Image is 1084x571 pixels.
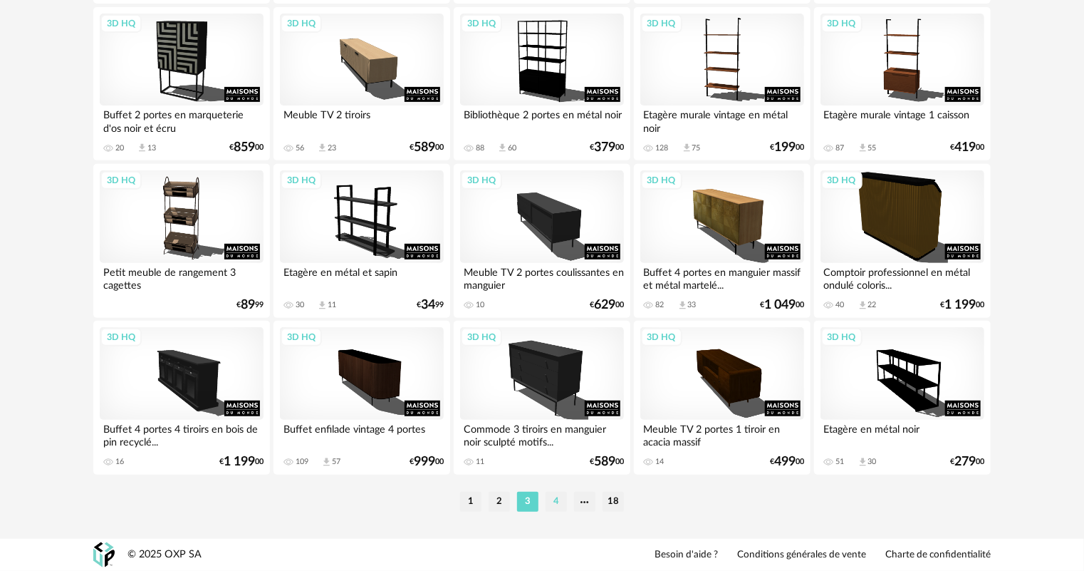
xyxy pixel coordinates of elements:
div: Petit meuble de rangement 3 cagettes [100,263,264,292]
span: 1 049 [764,300,796,310]
div: Etagère en métal noir [820,420,984,448]
div: 3D HQ [821,328,862,346]
div: € 00 [410,143,444,153]
span: 89 [241,300,255,310]
div: 3D HQ [641,328,682,346]
div: 55 [868,143,877,153]
span: Download icon [321,457,332,468]
span: Download icon [858,457,868,468]
span: 499 [774,457,796,467]
div: 40 [836,300,845,310]
div: 3D HQ [100,171,142,190]
div: Commode 3 tiroirs en manguier noir sculpté motifs... [460,420,624,448]
div: 10 [476,300,484,310]
span: Download icon [317,300,328,311]
div: € 00 [950,143,984,153]
div: € 99 [236,300,264,310]
div: 3D HQ [100,14,142,33]
div: 30 [868,457,877,467]
a: 3D HQ Etagère en métal noir 51 Download icon 30 €27900 [814,321,991,475]
div: € 00 [770,143,804,153]
div: Buffet 2 portes en marqueterie d'os noir et écru [100,106,264,134]
a: 3D HQ Meuble TV 2 portes coulissantes en manguier 10 €62900 [454,164,630,318]
li: 2 [489,492,510,512]
div: Etagère murale vintage 1 caisson [820,106,984,134]
div: Meuble TV 2 portes 1 tiroir en acacia massif [640,420,804,448]
span: 999 [414,457,435,467]
div: 3D HQ [281,171,322,190]
a: Conditions générales de vente [737,549,866,562]
span: 1 199 [224,457,255,467]
span: 589 [414,143,435,153]
div: 88 [476,143,484,153]
a: 3D HQ Buffet enfilade vintage 4 portes 109 Download icon 57 €99900 [273,321,450,475]
div: 3D HQ [641,171,682,190]
div: 14 [656,457,665,467]
span: Download icon [682,143,692,153]
a: 3D HQ Bibliothèque 2 portes en métal noir 88 Download icon 60 €37900 [454,7,630,161]
div: © 2025 OXP SA [127,548,202,562]
li: 3 [517,492,538,512]
span: Download icon [137,143,147,153]
a: 3D HQ Meuble TV 2 portes 1 tiroir en acacia massif 14 €49900 [634,321,811,475]
div: € 00 [950,457,984,467]
div: 3D HQ [461,328,502,346]
div: 57 [332,457,340,467]
span: Download icon [317,143,328,153]
div: € 00 [760,300,804,310]
span: Download icon [858,300,868,311]
div: 3D HQ [821,14,862,33]
div: € 00 [590,143,624,153]
div: Comptoir professionnel en métal ondulé coloris... [820,263,984,292]
div: € 00 [219,457,264,467]
span: Download icon [497,143,508,153]
div: 13 [147,143,156,153]
div: 20 [115,143,124,153]
li: 18 [603,492,624,512]
a: Besoin d'aide ? [655,549,718,562]
span: Download icon [677,300,688,311]
a: 3D HQ Buffet 4 portes 4 tiroirs en bois de pin recyclé... 16 €1 19900 [93,321,270,475]
a: 3D HQ Meuble TV 2 tiroirs 56 Download icon 23 €58900 [273,7,450,161]
div: 23 [328,143,336,153]
a: Charte de confidentialité [885,549,991,562]
div: 3D HQ [100,328,142,346]
a: 3D HQ Etagère en métal et sapin 30 Download icon 11 €3499 [273,164,450,318]
span: 379 [594,143,615,153]
span: 34 [421,300,435,310]
div: Meuble TV 2 tiroirs [280,106,444,134]
div: Etagère en métal et sapin [280,263,444,292]
span: 589 [594,457,615,467]
div: Etagère murale vintage en métal noir [640,106,804,134]
div: 75 [692,143,701,153]
div: € 00 [590,457,624,467]
span: 629 [594,300,615,310]
a: 3D HQ Commode 3 tiroirs en manguier noir sculpté motifs... 11 €58900 [454,321,630,475]
div: 60 [508,143,516,153]
div: 82 [656,300,665,310]
div: 87 [836,143,845,153]
a: 3D HQ Etagère murale vintage 1 caisson 87 Download icon 55 €41900 [814,7,991,161]
div: 3D HQ [821,171,862,190]
div: 11 [328,300,336,310]
div: € 00 [940,300,984,310]
div: 56 [296,143,304,153]
div: 16 [115,457,124,467]
div: 3D HQ [461,171,502,190]
div: 51 [836,457,845,467]
div: Meuble TV 2 portes coulissantes en manguier [460,263,624,292]
span: 279 [954,457,976,467]
a: 3D HQ Comptoir professionnel en métal ondulé coloris... 40 Download icon 22 €1 19900 [814,164,991,318]
div: Bibliothèque 2 portes en métal noir [460,106,624,134]
a: 3D HQ Buffet 4 portes en manguier massif et métal martelé... 82 Download icon 33 €1 04900 [634,164,811,318]
div: € 00 [229,143,264,153]
div: € 00 [590,300,624,310]
a: 3D HQ Etagère murale vintage en métal noir 128 Download icon 75 €19900 [634,7,811,161]
div: Buffet enfilade vintage 4 portes [280,420,444,448]
a: 3D HQ Petit meuble de rangement 3 cagettes €8999 [93,164,270,318]
div: 22 [868,300,877,310]
div: € 00 [770,457,804,467]
div: Buffet 4 portes 4 tiroirs en bois de pin recyclé... [100,420,264,448]
span: 199 [774,143,796,153]
div: 33 [688,300,697,310]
